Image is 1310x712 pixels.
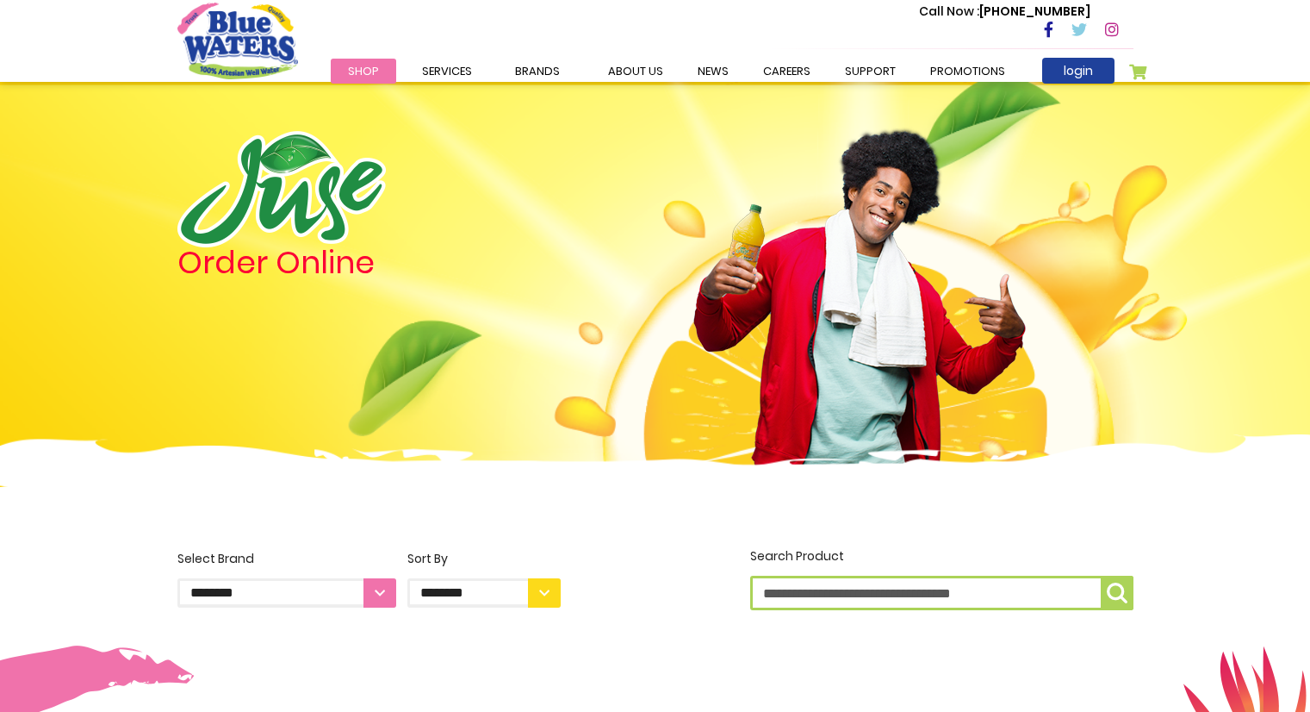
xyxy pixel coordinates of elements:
[750,576,1133,610] input: Search Product
[692,99,1028,468] img: man.png
[407,578,561,608] select: Sort By
[177,247,561,278] h4: Order Online
[680,59,746,84] a: News
[407,550,561,568] div: Sort By
[422,63,472,79] span: Services
[591,59,680,84] a: about us
[177,550,396,608] label: Select Brand
[1042,58,1114,84] a: login
[919,3,1090,21] p: [PHONE_NUMBER]
[1101,576,1133,610] button: Search Product
[746,59,828,84] a: careers
[515,63,560,79] span: Brands
[348,63,379,79] span: Shop
[750,547,1133,610] label: Search Product
[913,59,1022,84] a: Promotions
[919,3,979,20] span: Call Now :
[828,59,913,84] a: support
[177,578,396,608] select: Select Brand
[1107,583,1127,603] img: search-icon.png
[177,131,386,247] img: logo
[177,3,298,78] a: store logo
